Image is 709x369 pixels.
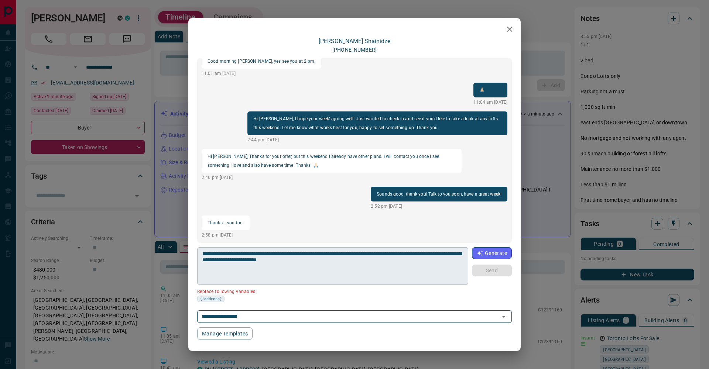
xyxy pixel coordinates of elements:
[499,311,509,322] button: Open
[319,38,390,45] a: [PERSON_NAME] Shainidze
[208,218,244,227] p: Thanks... you too.
[197,286,463,296] p: Replace following variables:
[202,232,250,238] p: 2:58 pm [DATE]
[202,70,321,77] p: 11:01 am [DATE]
[472,247,512,259] button: Generate
[479,86,501,94] p: 🙏🏼
[371,203,507,210] p: 2:52 pm [DATE]
[247,137,507,143] p: 2:44 pm [DATE]
[208,57,315,66] p: Good morning [PERSON_NAME], yes see you at 2 pm.
[332,46,377,54] p: [PHONE_NUMBER]
[200,296,222,302] span: {!address}
[208,152,456,170] p: Hi [PERSON_NAME], Thanks for your offer, but this weekend I already have other plans. I will cont...
[377,190,501,199] p: Sounds good, thank you! Talk to you soon, have a great week!
[253,114,501,132] p: Hi [PERSON_NAME], I hope your week’s going well! Just wanted to check in and see if you’d like to...
[202,174,462,181] p: 2:46 pm [DATE]
[197,327,253,340] button: Manage Templates
[473,99,507,106] p: 11:04 am [DATE]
